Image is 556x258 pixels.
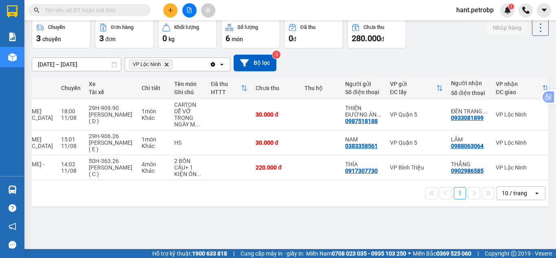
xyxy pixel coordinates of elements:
[89,139,134,152] div: [PERSON_NAME] ( E )
[8,33,17,41] img: solution-icon
[163,3,177,18] button: plus
[61,161,81,168] div: 14:02
[61,108,81,115] div: 18:00
[32,19,91,49] button: Chuyến3chuyến
[210,61,216,68] svg: Clear all
[534,190,540,196] svg: open
[345,81,382,87] div: Người gửi
[36,33,41,43] span: 3
[451,168,484,174] div: 0902986585
[256,111,296,118] div: 30.000 đ
[89,89,134,95] div: Tài xế
[510,4,512,9] span: 1
[451,108,488,115] div: ĐÈN TRANG TRÍ LN
[201,3,215,18] button: aim
[390,111,443,118] div: VP Quận 5
[345,161,382,168] div: THÍA
[451,161,488,168] div: THẮNG
[436,250,471,257] strong: 0369 525 060
[174,158,203,177] div: 2 BỒN CẦU+ 1 KIỆN ỐNG DÀI+ 1 THÙNG
[511,251,517,256] span: copyright
[9,241,16,249] span: message
[413,249,471,258] span: Miền Bắc
[195,121,200,128] span: ...
[451,90,488,96] div: Số điện thoại
[168,7,173,13] span: plus
[256,139,296,146] div: 30.000 đ
[508,4,514,9] sup: 1
[363,24,384,30] div: Chưa thu
[186,7,192,13] span: file-add
[451,143,484,149] div: 0988063064
[7,5,18,18] img: logo-vxr
[537,3,551,18] button: caret-down
[477,249,479,258] span: |
[61,168,81,174] div: 11/08
[61,143,81,149] div: 11/08
[142,115,166,121] div: Khác
[174,101,203,115] div: CARTON DỄ VỠ
[142,85,166,91] div: Chi tiết
[381,36,384,42] span: đ
[454,187,466,199] button: 1
[48,24,65,30] div: Chuyến
[133,61,161,68] span: VP Lộc Ninh
[211,89,241,95] div: HTTT
[32,58,121,71] input: Select a date range.
[89,81,134,87] div: Xe
[142,168,166,174] div: Khác
[207,77,252,99] th: Toggle SortBy
[89,111,134,124] div: [PERSON_NAME] ( D )
[482,108,487,115] span: ...
[89,105,134,111] div: 29H-909.90
[496,89,542,95] div: ĐC giao
[390,139,443,146] div: VP Quận 5
[61,136,81,143] div: 15:01
[332,250,406,257] strong: 0708 023 035 - 0935 103 250
[61,85,81,91] div: Chuyến
[408,252,411,255] span: ⚪️
[174,60,175,68] input: Selected VP Lộc Ninh.
[174,24,199,30] div: Khối lượng
[8,53,17,62] img: warehouse-icon
[345,136,382,143] div: NAM
[152,249,227,258] span: Hỗ trợ kỹ thuật:
[347,19,406,49] button: Chưa thu280.000đ
[174,81,203,87] div: Tên món
[89,158,134,164] div: 50H-363.26
[451,115,484,121] div: 0933081899
[234,55,276,71] button: Bộ lọc
[289,33,293,43] span: 0
[272,51,280,59] sup: 3
[9,204,16,212] span: question-circle
[345,118,378,124] div: 0987518188
[174,139,203,146] div: HS
[345,89,382,95] div: Số điện thoại
[300,24,315,30] div: Đã thu
[256,85,296,91] div: Chưa thu
[451,136,488,143] div: LÂM
[34,7,39,13] span: search
[241,249,304,258] span: Cung cấp máy in - giấy in:
[111,24,134,30] div: Đơn hàng
[386,77,447,99] th: Toggle SortBy
[345,105,382,118] div: THIÊN ĐƯỜNG ÁNH SÁNG
[99,33,104,43] span: 3
[541,7,548,14] span: caret-down
[61,115,81,121] div: 11/08
[450,5,500,15] span: hant.petrobp
[390,89,436,95] div: ĐC lấy
[522,7,530,14] img: phone-icon
[284,19,343,49] button: Đã thu0đ
[306,249,406,258] span: Miền Nam
[502,189,527,197] div: 10 / trang
[451,80,488,86] div: Người nhận
[192,250,227,257] strong: 1900 633 818
[496,81,542,87] div: VP nhận
[174,89,203,95] div: Ghi chú
[164,62,169,67] svg: Delete
[42,36,61,42] span: chuyến
[233,249,234,258] span: |
[8,185,17,194] img: warehouse-icon
[169,36,175,42] span: kg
